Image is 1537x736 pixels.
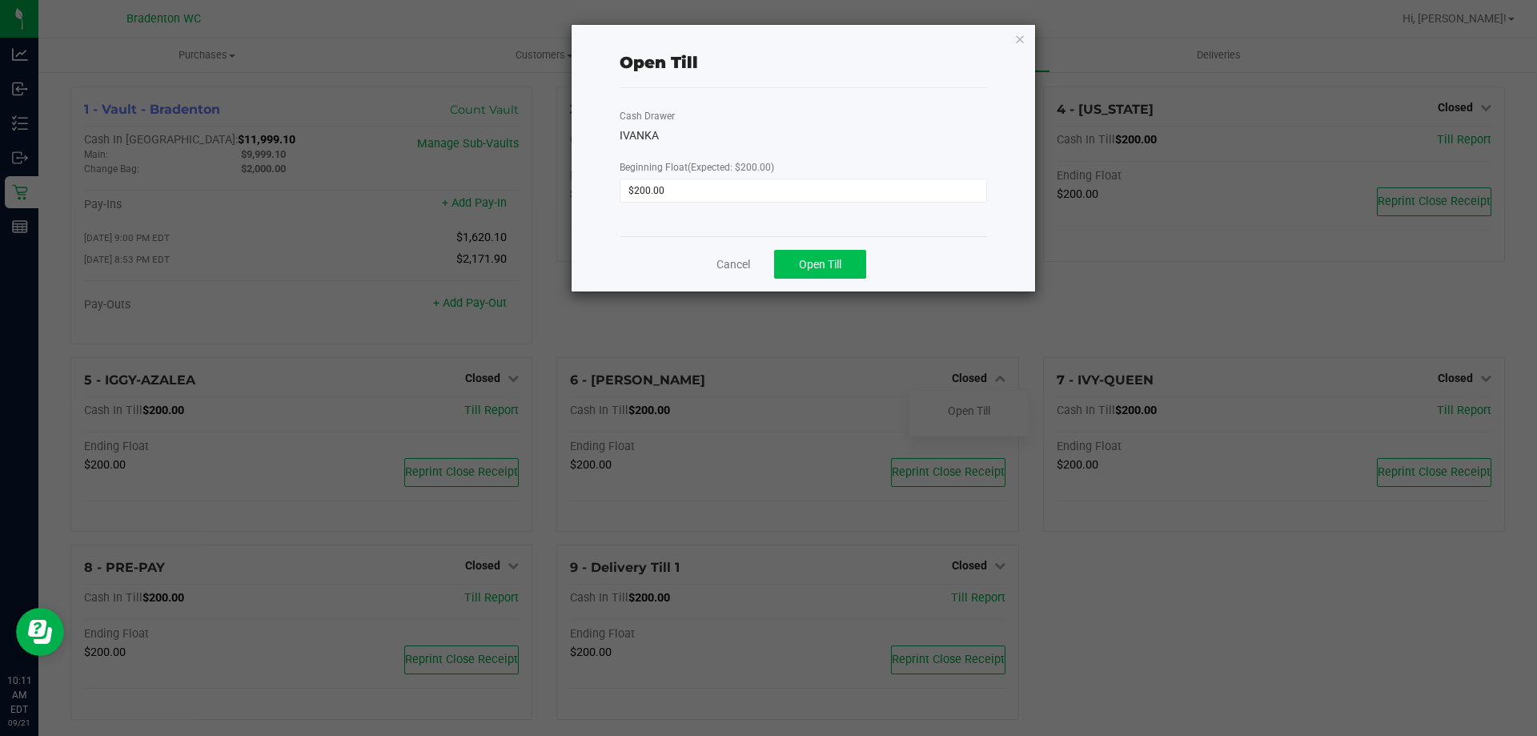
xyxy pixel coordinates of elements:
[620,50,698,74] div: Open Till
[620,127,987,144] div: IVANKA
[620,109,675,123] label: Cash Drawer
[799,258,841,271] span: Open Till
[688,162,774,173] span: (Expected: $200.00)
[16,608,64,656] iframe: Resource center
[620,162,774,173] span: Beginning Float
[774,250,866,279] button: Open Till
[716,256,750,273] a: Cancel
